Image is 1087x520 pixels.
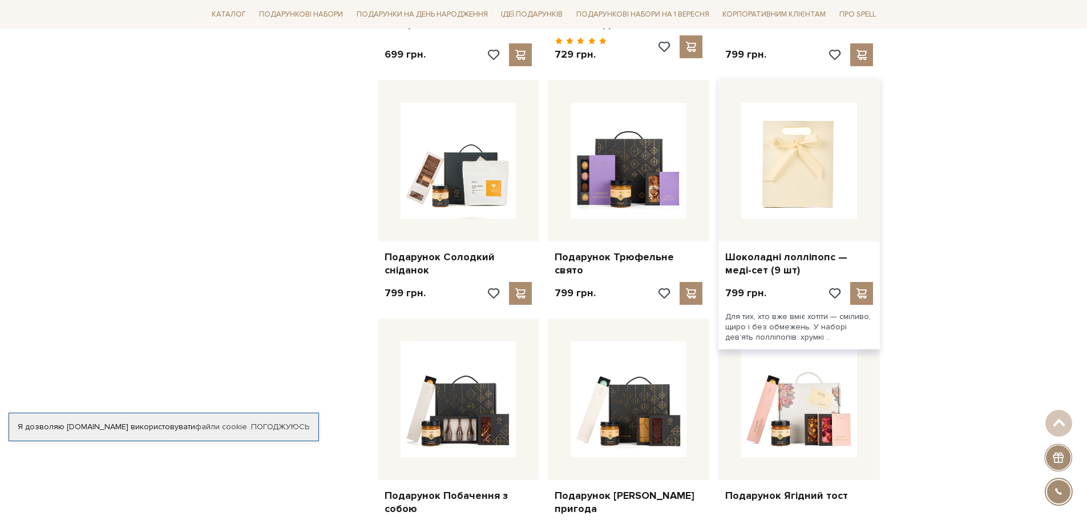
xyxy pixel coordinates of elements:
p: 799 грн. [555,287,596,300]
p: 799 грн. [725,287,766,300]
a: Ідеї подарунків [496,6,567,23]
img: Шоколадні лолліпопс — меді-сет (9 шт) [741,103,857,219]
a: файли cookie [195,422,247,432]
a: Каталог [207,6,250,23]
a: Подарунок Солодкий сніданок [385,251,532,277]
p: 799 грн. [385,287,426,300]
a: Корпоративним клієнтам [718,5,830,24]
a: Подарунки на День народження [352,6,492,23]
a: Подарунок Ягідний тост [725,489,873,502]
a: Подарункові набори на 1 Вересня [572,5,714,24]
p: 699 грн. [385,48,426,61]
a: Шоколадні лолліпопс — меді-сет (9 шт) [725,251,873,277]
a: Подарунок Побачення з собою [385,489,532,516]
p: 729 грн. [555,48,607,61]
a: Про Spell [835,6,880,23]
div: Я дозволяю [DOMAIN_NAME] використовувати [9,422,318,432]
a: Подарункові набори [254,6,347,23]
a: Подарунок [PERSON_NAME] пригода [555,489,702,516]
div: Для тих, хто вже вміє хотіти — сміливо, щиро і без обмежень. У наборі дев’ять лолліпопів: хрумкі .. [718,305,880,350]
p: 799 грн. [725,48,766,61]
a: Подарунок Трюфельне свято [555,251,702,277]
a: Погоджуюсь [251,422,309,432]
